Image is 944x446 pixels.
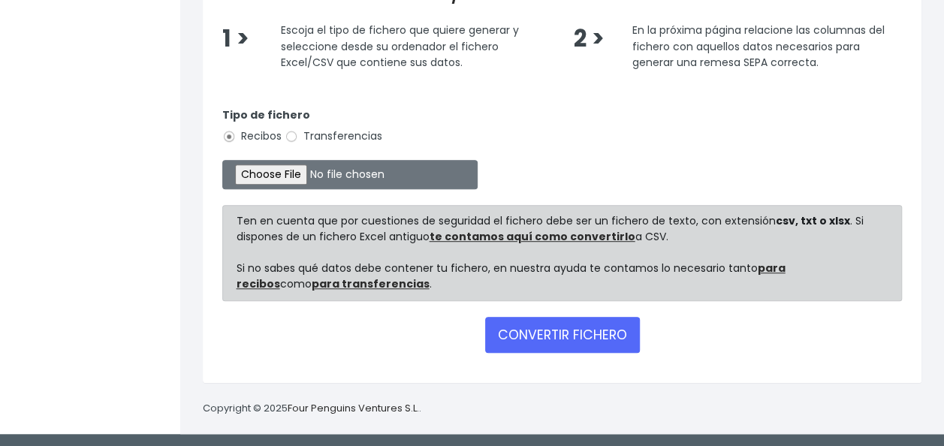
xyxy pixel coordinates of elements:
[222,23,249,55] span: 1 >
[203,401,421,417] p: Copyright © 2025 .
[573,23,604,55] span: 2 >
[222,128,282,144] label: Recibos
[485,317,640,353] button: CONVERTIR FICHERO
[312,276,430,291] a: para transferencias
[285,128,382,144] label: Transferencias
[430,229,635,244] a: te contamos aquí como convertirlo
[632,23,884,70] span: En la próxima página relacione las columnas del fichero con aquellos datos necesarios para genera...
[237,261,786,291] a: para recibos
[222,205,902,301] div: Ten en cuenta que por cuestiones de seguridad el fichero debe ser un fichero de texto, con extens...
[288,401,419,415] a: Four Penguins Ventures S.L.
[222,107,310,122] strong: Tipo de fichero
[281,23,519,70] span: Escoja el tipo de fichero que quiere generar y seleccione desde su ordenador el fichero Excel/CSV...
[776,213,850,228] strong: csv, txt o xlsx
